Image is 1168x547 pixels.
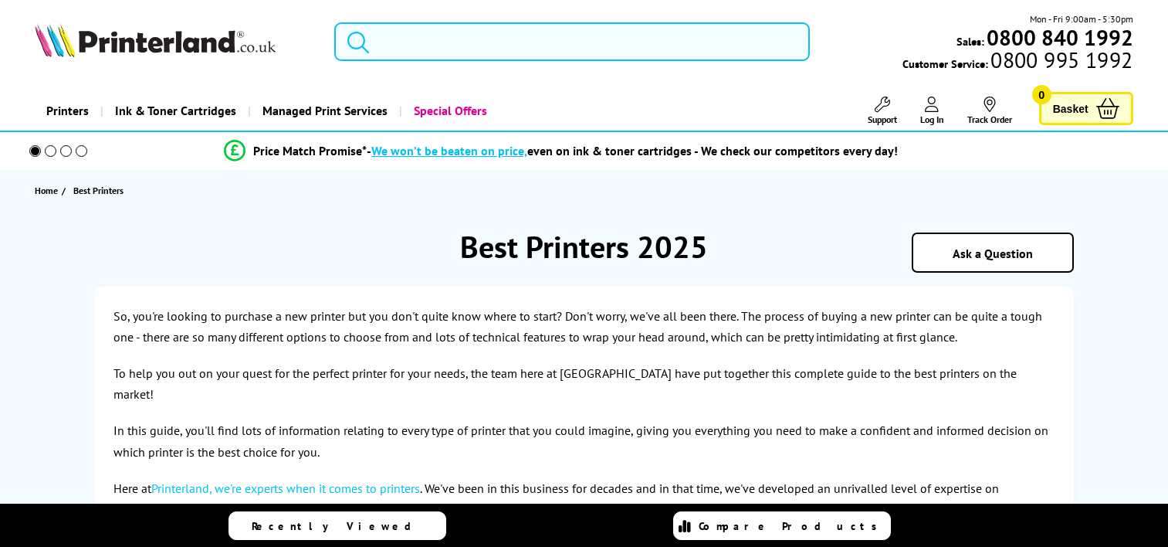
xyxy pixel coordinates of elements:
span: We won’t be beaten on price, [371,143,527,158]
a: Managed Print Services [248,91,399,131]
span: Support [868,114,897,125]
span: Basket [1053,98,1088,119]
a: 0800 840 1992 [984,30,1133,45]
a: Ink & Toner Cartridges [100,91,248,131]
a: Recently Viewed [229,511,446,540]
span: Log In [920,114,944,125]
span: Home [35,182,58,199]
span: Sales: [956,34,984,49]
span: Price Match Promise* [253,143,367,158]
span: Mon - Fri 9:00am - 5:30pm [1030,12,1133,26]
div: - even on ink & toner cartridges - We check our competitors every day! [367,143,898,158]
span: Best Printers [73,182,124,199]
img: Printerland Logo [35,23,276,57]
span: Recently Viewed [252,519,427,533]
a: Special Offers [399,91,499,131]
a: Best Printers [73,182,127,199]
p: In this guide, you'll find lots of information relating to every type of printer that you could i... [113,420,1055,462]
span: Ink & Toner Cartridges [115,91,236,131]
li: modal_Promise [8,138,1114,165]
span: Customer Service: [902,53,1132,71]
a: Compare Products [673,511,891,540]
a: Log In [920,97,944,125]
a: Printerland Logo [35,23,315,60]
a: Support [868,97,897,125]
span: Compare Products [699,519,885,533]
a: Printers [35,91,100,131]
span: 0800 995 1992 [988,53,1132,67]
a: Basket 0 [1039,92,1133,125]
a: Home [35,182,62,199]
a: Ask a Question [953,246,1033,261]
p: So, you're looking to purchase a new printer but you don't quite know where to start? Don't worry... [113,306,1055,348]
span: 0 [1032,85,1051,104]
h1: Best Printers 2025 [94,226,1074,267]
p: To help you out on your quest for the perfect printer for your needs, the team here at [GEOGRAPHI... [113,363,1055,405]
a: Track Order [967,97,1012,125]
b: 0800 840 1992 [987,23,1133,52]
a: Printerland, we're experts when it comes to printers [151,481,420,496]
